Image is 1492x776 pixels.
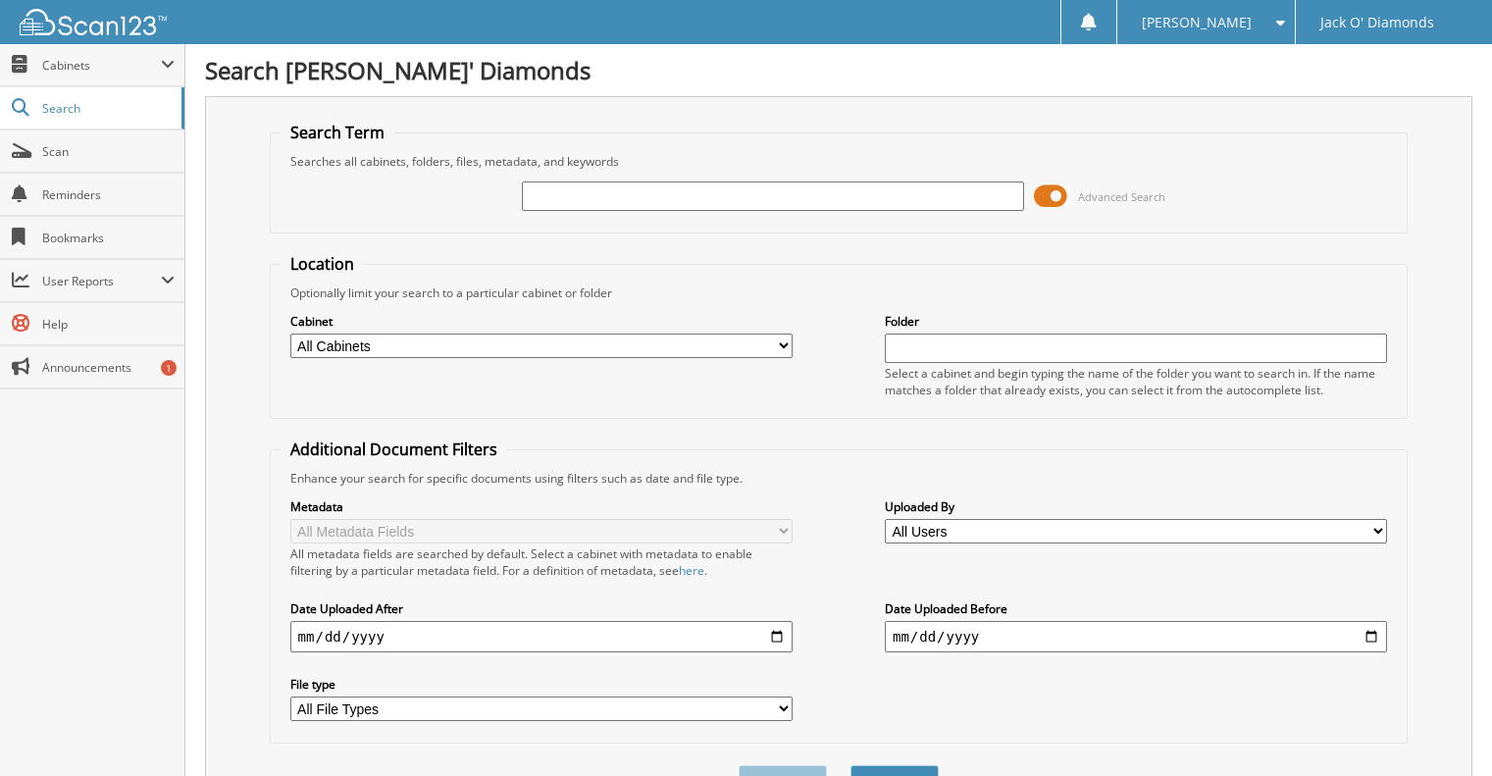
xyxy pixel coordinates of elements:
label: Metadata [290,498,793,515]
span: Jack O' Diamonds [1320,17,1434,28]
div: 1 [161,360,177,376]
legend: Location [281,253,364,275]
label: Uploaded By [885,498,1387,515]
legend: Additional Document Filters [281,439,507,460]
legend: Search Term [281,122,394,143]
input: end [885,621,1387,652]
span: Reminders [42,186,175,203]
label: Date Uploaded After [290,600,793,617]
span: Bookmarks [42,230,175,246]
div: All metadata fields are searched by default. Select a cabinet with metadata to enable filtering b... [290,545,793,579]
input: start [290,621,793,652]
h1: Search [PERSON_NAME]' Diamonds [205,54,1472,86]
span: Announcements [42,359,175,376]
label: Date Uploaded Before [885,600,1387,617]
a: here [679,562,704,579]
div: Select a cabinet and begin typing the name of the folder you want to search in. If the name match... [885,365,1387,398]
label: Folder [885,313,1387,330]
span: Search [42,100,172,117]
img: scan123-logo-white.svg [20,9,167,35]
span: Scan [42,143,175,160]
span: User Reports [42,273,161,289]
span: Advanced Search [1078,189,1165,204]
label: Cabinet [290,313,793,330]
span: Help [42,316,175,333]
div: Optionally limit your search to a particular cabinet or folder [281,285,1398,301]
label: File type [290,676,793,693]
span: Cabinets [42,57,161,74]
div: Enhance your search for specific documents using filters such as date and file type. [281,470,1398,487]
div: Searches all cabinets, folders, files, metadata, and keywords [281,153,1398,170]
span: [PERSON_NAME] [1142,17,1252,28]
